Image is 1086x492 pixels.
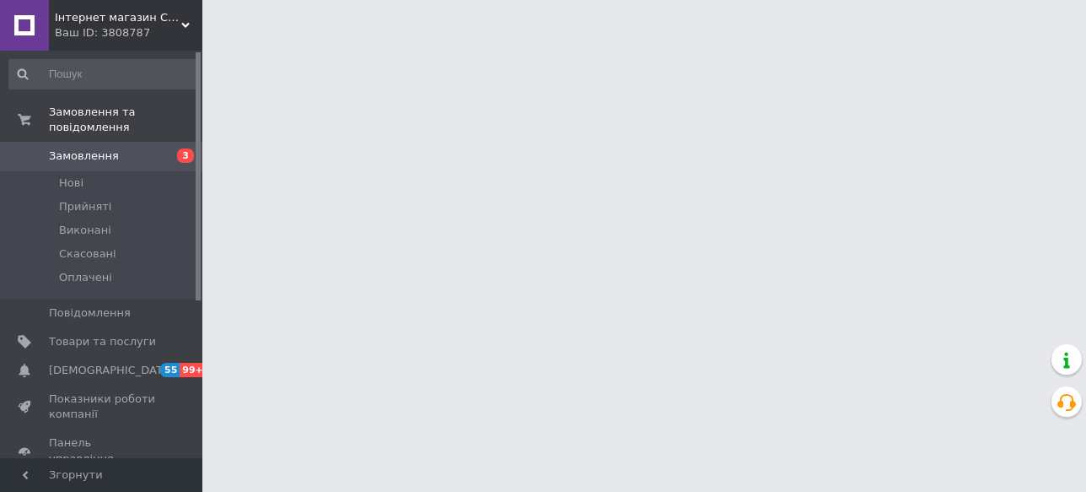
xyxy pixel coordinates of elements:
[59,223,111,238] span: Виконані
[49,334,156,349] span: Товари та послуги
[59,199,111,214] span: Прийняті
[55,10,181,25] span: Інтернет магазин Струмент
[49,149,119,164] span: Замовлення
[8,59,199,89] input: Пошук
[49,392,156,422] span: Показники роботи компанії
[59,270,112,285] span: Оплачені
[49,105,202,135] span: Замовлення та повідомлення
[160,363,180,377] span: 55
[59,246,116,262] span: Скасовані
[55,25,202,41] div: Ваш ID: 3808787
[49,305,131,321] span: Повідомлення
[59,176,83,191] span: Нові
[180,363,207,377] span: 99+
[177,149,194,163] span: 3
[49,435,156,466] span: Панель управління
[49,363,174,378] span: [DEMOGRAPHIC_DATA]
